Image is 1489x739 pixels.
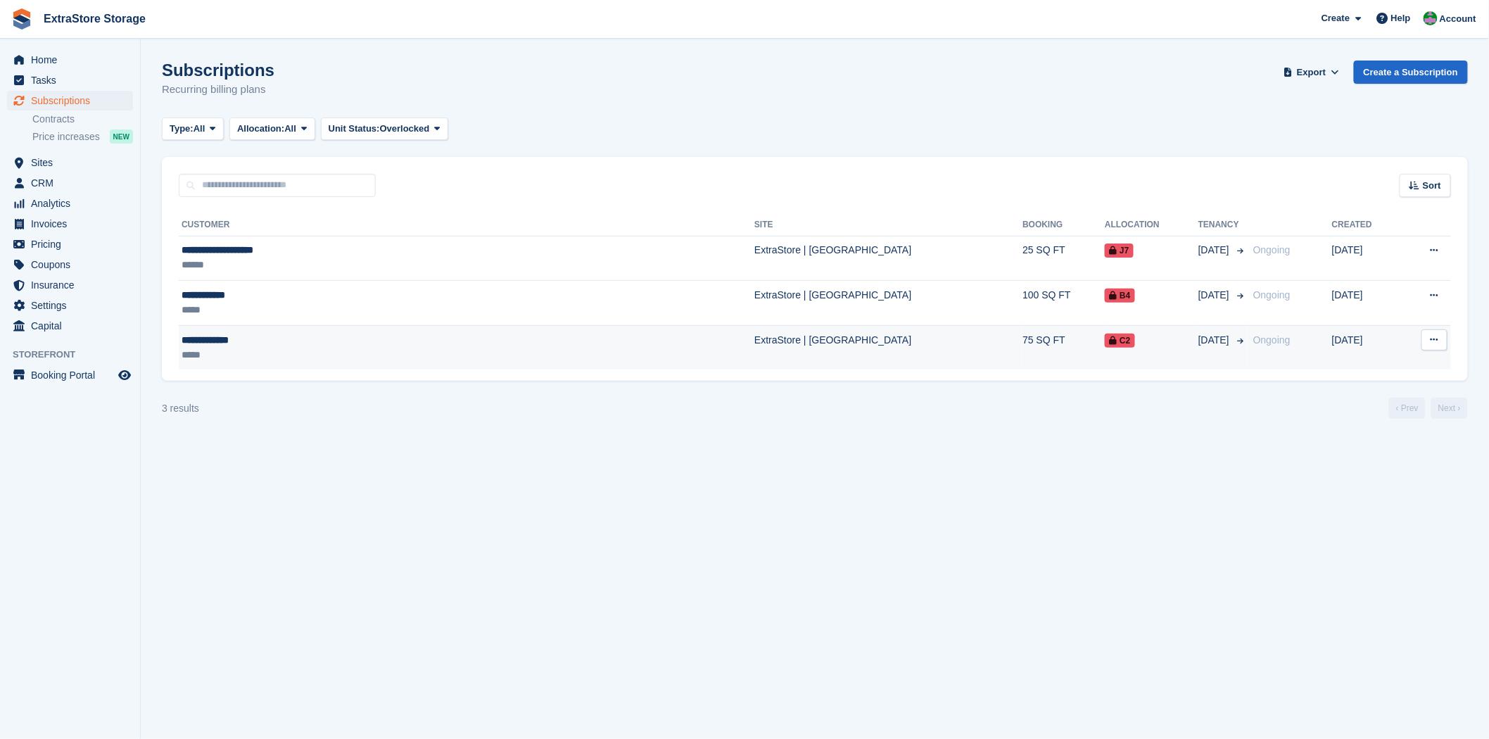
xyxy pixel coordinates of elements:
th: Created [1332,214,1401,236]
span: Invoices [31,214,115,234]
span: Coupons [31,255,115,274]
th: Allocation [1105,214,1198,236]
span: Type: [170,122,194,136]
span: [DATE] [1198,333,1232,348]
td: ExtraStore | [GEOGRAPHIC_DATA] [754,325,1022,369]
button: Type: All [162,118,224,141]
p: Recurring billing plans [162,82,274,98]
span: Overlocked [380,122,430,136]
span: C2 [1105,334,1134,348]
img: stora-icon-8386f47178a22dfd0bd8f6a31ec36ba5ce8667c1dd55bd0f319d3a0aa187defe.svg [11,8,32,30]
td: 25 SQ FT [1022,236,1105,281]
a: Create a Subscription [1354,61,1468,84]
span: [DATE] [1198,243,1232,258]
td: [DATE] [1332,325,1401,369]
a: menu [7,214,133,234]
span: Ongoing [1253,334,1291,346]
a: menu [7,316,133,336]
a: Previous [1389,398,1426,419]
a: menu [7,70,133,90]
span: B4 [1105,289,1134,303]
a: Preview store [116,367,133,384]
span: Tasks [31,70,115,90]
td: 100 SQ FT [1022,281,1105,326]
img: Grant Daniel [1424,11,1438,25]
a: menu [7,153,133,172]
a: menu [7,194,133,213]
th: Site [754,214,1022,236]
td: ExtraStore | [GEOGRAPHIC_DATA] [754,236,1022,281]
button: Unit Status: Overlocked [321,118,449,141]
span: CRM [31,173,115,193]
span: J7 [1105,244,1133,258]
span: All [194,122,205,136]
span: Price increases [32,130,100,144]
span: [DATE] [1198,288,1232,303]
a: Price increases NEW [32,129,133,144]
span: Ongoing [1253,289,1291,301]
span: Storefront [13,348,140,362]
span: Create [1322,11,1350,25]
th: Tenancy [1198,214,1248,236]
th: Customer [179,214,754,236]
button: Allocation: All [229,118,315,141]
span: Insurance [31,275,115,295]
div: 3 results [162,401,199,416]
a: menu [7,296,133,315]
a: menu [7,365,133,385]
span: Settings [31,296,115,315]
span: Sites [31,153,115,172]
span: Pricing [31,234,115,254]
span: Booking Portal [31,365,115,385]
span: Account [1440,12,1476,26]
td: [DATE] [1332,281,1401,326]
span: Ongoing [1253,244,1291,255]
td: ExtraStore | [GEOGRAPHIC_DATA] [754,281,1022,326]
a: Contracts [32,113,133,126]
a: menu [7,275,133,295]
a: menu [7,255,133,274]
a: menu [7,91,133,110]
a: menu [7,234,133,254]
span: Analytics [31,194,115,213]
td: 75 SQ FT [1022,325,1105,369]
nav: Page [1386,398,1471,419]
span: Home [31,50,115,70]
a: menu [7,50,133,70]
a: menu [7,173,133,193]
span: Export [1297,65,1326,80]
td: [DATE] [1332,236,1401,281]
span: Help [1391,11,1411,25]
a: Next [1431,398,1468,419]
span: Sort [1423,179,1441,193]
th: Booking [1022,214,1105,236]
span: Capital [31,316,115,336]
span: All [284,122,296,136]
h1: Subscriptions [162,61,274,80]
span: Subscriptions [31,91,115,110]
div: NEW [110,130,133,144]
button: Export [1281,61,1343,84]
span: Unit Status: [329,122,380,136]
a: ExtraStore Storage [38,7,151,30]
span: Allocation: [237,122,284,136]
